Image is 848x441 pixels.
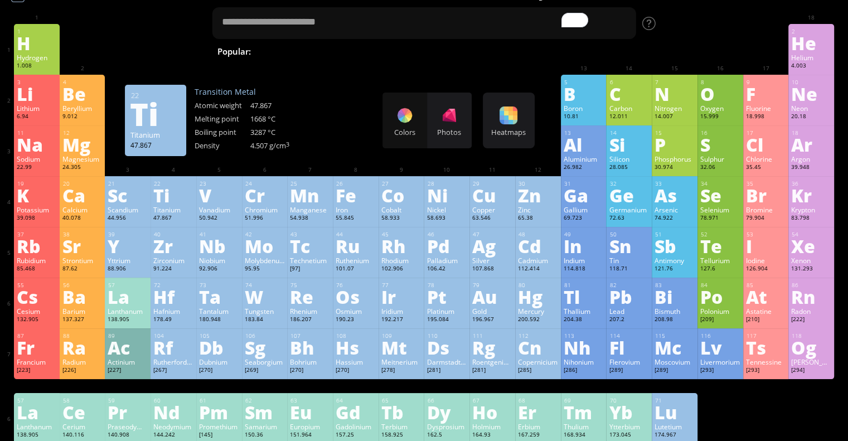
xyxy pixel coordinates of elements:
[655,282,695,289] div: 83
[427,51,430,59] sub: 2
[655,104,695,113] div: Nitrogen
[290,180,330,187] div: 25
[701,231,740,238] div: 52
[472,265,512,274] div: 107.868
[195,114,250,124] div: Melting point
[791,104,831,113] div: Neon
[700,307,740,316] div: Polonium
[655,186,695,204] div: As
[609,214,649,223] div: 72.63
[427,205,467,214] div: Nickel
[655,180,695,187] div: 33
[199,307,239,316] div: Tantalum
[791,34,831,52] div: He
[792,79,831,86] div: 10
[381,205,421,214] div: Cobalt
[564,129,604,137] div: 13
[564,214,604,223] div: 69.723
[108,288,148,306] div: La
[746,154,786,163] div: Chlorine
[245,214,285,223] div: 51.996
[457,45,485,58] span: HCl
[62,85,103,103] div: Be
[609,79,649,86] div: 6
[414,45,453,58] span: H SO
[336,265,376,274] div: 101.07
[747,79,786,86] div: 9
[519,231,558,238] div: 48
[17,34,57,52] div: H
[609,265,649,274] div: 118.71
[250,100,306,110] div: 47.867
[245,282,285,289] div: 74
[392,51,395,59] sub: 2
[381,237,421,255] div: Rh
[564,307,604,316] div: Thallium
[17,85,57,103] div: Li
[17,104,57,113] div: Lithium
[655,214,695,223] div: 74.922
[518,265,558,274] div: 112.414
[655,256,695,265] div: Antimony
[17,205,57,214] div: Potassium
[427,237,467,255] div: Pd
[655,288,695,306] div: Bi
[290,214,330,223] div: 54.938
[336,214,376,223] div: 55.845
[245,288,285,306] div: W
[290,265,330,274] div: [97]
[609,163,649,172] div: 28.085
[427,282,467,289] div: 78
[63,129,103,137] div: 12
[746,265,786,274] div: 126.904
[62,205,103,214] div: Calcium
[564,282,604,289] div: 81
[195,140,250,151] div: Density
[700,113,740,122] div: 15.999
[108,180,148,187] div: 21
[609,85,649,103] div: C
[199,237,239,255] div: Nb
[700,237,740,255] div: Te
[290,231,330,238] div: 43
[108,237,148,255] div: Y
[655,205,695,214] div: Arsenic
[131,90,181,100] div: 22
[153,205,193,214] div: Titanium
[701,282,740,289] div: 84
[290,307,330,316] div: Rhenium
[195,127,250,137] div: Boiling point
[63,180,103,187] div: 20
[616,45,697,58] span: [MEDICAL_DATA]
[700,186,740,204] div: Se
[17,62,57,71] div: 1.008
[746,237,786,255] div: I
[290,256,330,265] div: Technetium
[791,256,831,265] div: Xenon
[427,265,467,274] div: 106.42
[195,86,306,97] div: Transition Metal
[17,135,57,153] div: Na
[62,154,103,163] div: Magnesium
[62,265,103,274] div: 87.62
[700,163,740,172] div: 32.06
[472,288,512,306] div: Au
[792,180,831,187] div: 36
[609,307,649,316] div: Lead
[336,256,376,265] div: Ruthenium
[791,186,831,204] div: Kr
[62,237,103,255] div: Sr
[518,205,558,214] div: Zinc
[427,288,467,306] div: Pt
[700,265,740,274] div: 127.6
[17,231,57,238] div: 37
[427,127,472,137] div: Photos
[655,85,695,103] div: N
[17,28,57,35] div: 1
[791,85,831,103] div: Ne
[199,265,239,274] div: 92.906
[518,237,558,255] div: Cd
[609,205,649,214] div: Germanium
[381,256,421,265] div: Rhodium
[381,307,421,316] div: Iridium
